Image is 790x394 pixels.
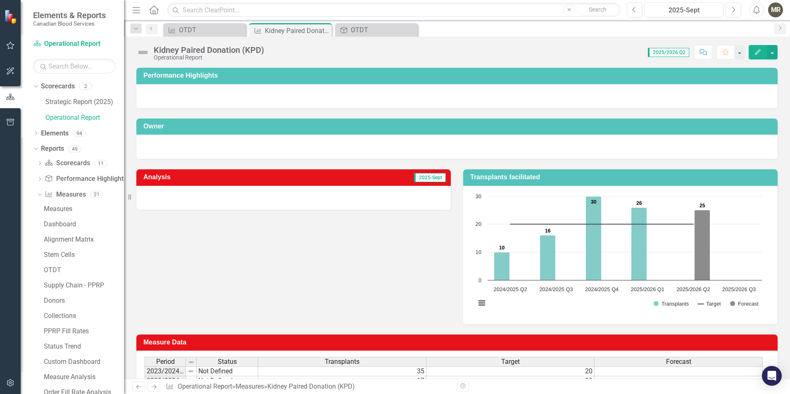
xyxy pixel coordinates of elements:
h3: Transplants facilitated [470,173,773,181]
td: 35 [258,366,426,376]
button: 2025-Sept [645,2,723,17]
button: Show Target [698,301,721,307]
td: 17 [258,376,426,386]
text: 26 [636,200,642,206]
div: Open Intercom Messenger [762,366,782,386]
path: 2025/2026 Q1, 26. Transplants. [631,207,647,280]
path: 2024/2025 Q3, 16. Transplants. [540,235,556,280]
text: 30 [591,199,597,205]
path: 2024/2025 Q2, 10. Transplants. [494,252,510,280]
span: Target [501,358,520,366]
td: 20 [426,366,595,376]
img: ClearPoint Strategy [4,9,19,24]
a: Stem Cells [42,248,124,261]
div: PPRP Fill Rates [44,328,124,335]
text: 30 [476,193,481,199]
div: Measures [44,205,124,213]
span: Elements & Reports [33,10,106,20]
span: Search [589,6,607,13]
div: Kidney Paired Donation (KPD) [154,45,264,55]
input: Search Below... [33,59,116,74]
div: OTDT [44,266,124,274]
div: 2 [79,83,92,90]
td: 2023/2024 Q2 [145,376,186,386]
img: 8DAGhfEEPCf229AAAAAElFTkSuQmCC [188,359,195,366]
button: Show Transplants [654,301,689,307]
td: Not Defined [197,376,258,386]
text: 2025/2026 Q1 [631,286,664,292]
div: Chart. Highcharts interactive chart. [471,192,769,316]
a: Dashboard [42,218,124,231]
text: 16 [545,228,551,234]
a: Operational Report [45,113,124,123]
text: 10 [476,249,481,255]
div: Alignment Matrix [44,236,124,243]
div: Custom Dashboard [44,358,124,366]
text: 20 [476,221,481,227]
a: Measures [42,202,124,216]
text: 10 [499,245,505,251]
span: Forecast [666,358,691,366]
div: OTDT [179,25,244,35]
span: 2025/2026 Q2 [648,48,689,57]
td: Not Defined [197,366,258,376]
a: Collections [42,309,124,323]
a: Reports [41,144,64,154]
div: Dashboard [44,221,124,228]
a: Measures [45,190,86,199]
a: Strategic Report (2025) [45,97,124,107]
text: 25 [700,203,705,209]
text: 2024/2025 Q3 [539,286,573,292]
div: Kidney Paired Donation (KPD) [267,382,355,390]
td: 20 [426,376,595,386]
img: 8DAGhfEEPCf229AAAAAElFTkSuQmCC [188,377,194,384]
a: Measure Analysis [42,370,124,384]
div: 2025-Sept [647,5,721,15]
small: Canadian Blood Services [33,20,106,27]
a: OTDT [42,263,124,277]
text: 2025/2026 Q2 [676,286,710,292]
div: » » [166,382,451,392]
a: Donors [42,294,124,307]
div: OTDT [351,25,416,35]
a: OTDT [165,25,244,35]
span: Period [156,358,175,366]
div: 21 [90,191,103,198]
a: Supply Chain - PPRP [42,279,124,292]
div: 94 [73,130,86,137]
a: Elements [41,129,69,138]
a: OTDT [337,25,416,35]
td: 2023/2024 Q1 [145,366,186,376]
button: Show Forecast [730,301,759,307]
div: Supply Chain - PPRP [44,282,124,289]
g: Target, series 2 of 3. Line with 6 data points. [509,222,695,225]
button: Search [577,4,619,16]
div: 11 [94,160,107,167]
a: Operational Report [178,382,232,390]
a: PPRP Fill Rates [42,325,124,338]
path: 2024/2025 Q4, 30. Transplants. [586,196,602,280]
a: Scorecards [41,82,75,91]
div: 49 [68,145,81,152]
img: 8DAGhfEEPCf229AAAAAElFTkSuQmCC [188,368,194,375]
a: Custom Dashboard [42,355,124,368]
a: Status Trend [42,340,124,353]
button: MR [768,2,783,17]
span: Status [218,358,237,366]
text: 2024/2025 Q4 [585,286,619,292]
div: Kidney Paired Donation (KPD) [265,26,330,36]
input: Search ClearPoint... [167,3,621,17]
div: Collections [44,312,124,320]
span: Transplants [325,358,359,366]
a: Performance Highlights [45,174,126,184]
a: Alignment Matrix [42,233,124,246]
div: Donors [44,297,124,304]
h3: Measure Data [143,339,773,346]
img: Not Defined [136,46,150,59]
h3: Performance Highlights [143,72,773,79]
svg: Interactive chart [471,192,766,316]
text: 0 [478,277,481,283]
div: Operational Report [154,55,264,61]
div: Measure Analysis [44,373,124,381]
